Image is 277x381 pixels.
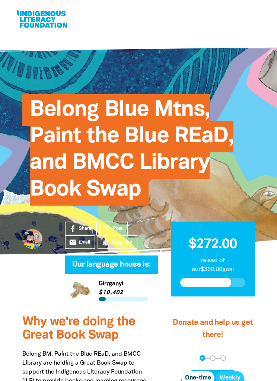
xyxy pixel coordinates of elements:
button: Navigate to step 3 of 3 to enter your payment details [220,355,226,361]
span: Why we're doing the Great Book Swap [22,316,135,341]
button: Navigate to step 1 of 3 to enter your donation amount [200,355,205,361]
button: Navigate to step 2 of 3 to enter your details [210,355,216,361]
a: Post [99,222,128,235]
span: Copy Link [112,239,132,246]
span: Post [113,225,122,232]
span: Our language house is: [72,261,151,274]
button: Copy Link [98,235,137,249]
i: email [69,238,77,246]
p: raised of our $350.00 goal [180,256,245,274]
span: $272.00 [189,238,237,251]
span: Share [79,225,92,232]
span: Belong Blue Mtns, Paint the Blue REaD, and BMCC Library Book Swap [30,100,233,206]
a: Share [65,222,97,235]
a: emailEmail [65,235,95,249]
span: Email [79,239,90,246]
span: Donate and help us get there! [173,319,253,339]
h6: My Team [65,266,149,270]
